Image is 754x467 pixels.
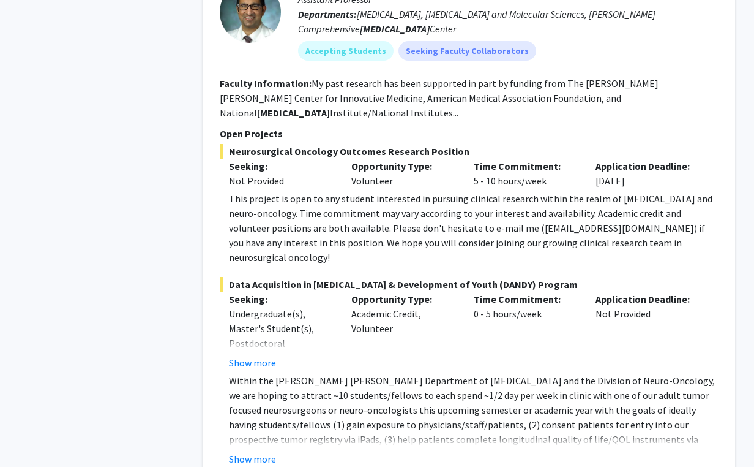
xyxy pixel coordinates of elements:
button: Show more [229,355,276,370]
p: Application Deadline: [595,159,700,173]
div: 5 - 10 hours/week [465,159,587,188]
span: Neurosurgical Oncology Outcomes Research Position [220,144,718,159]
p: Opportunity Type: [351,292,455,306]
mat-chip: Accepting Students [298,41,394,61]
div: Academic Credit, Volunteer [342,292,465,370]
iframe: Chat [9,412,52,458]
b: Departments: [298,8,357,20]
p: Open Projects [220,126,718,141]
b: Faculty Information: [220,77,312,89]
b: [MEDICAL_DATA] [360,23,430,35]
p: Opportunity Type: [351,159,455,173]
p: Seeking: [229,292,333,306]
div: Volunteer [342,159,465,188]
div: [DATE] [586,159,709,188]
div: Not Provided [229,173,333,188]
span: [MEDICAL_DATA], [MEDICAL_DATA] and Molecular Sciences, [PERSON_NAME] Comprehensive Center [298,8,655,35]
span: Data Acquisition in [MEDICAL_DATA] & Development of Youth (DANDY) Program [220,277,718,292]
div: Not Provided [586,292,709,370]
p: Application Deadline: [595,292,700,306]
div: 0 - 5 hours/week [465,292,587,370]
div: Undergraduate(s), Master's Student(s), Postdoctoral Researcher(s) / Research Staff, Medical Resid... [229,306,333,409]
div: This project is open to any student interested in pursuing clinical research within the realm of ... [229,191,718,265]
p: Time Commitment: [474,159,578,173]
button: Show more [229,452,276,466]
mat-chip: Seeking Faculty Collaborators [398,41,536,61]
p: Time Commitment: [474,292,578,306]
p: Seeking: [229,159,333,173]
fg-read-more: My past research has been supported in part by funding from The [PERSON_NAME] [PERSON_NAME] Cente... [220,77,659,119]
b: [MEDICAL_DATA] [257,107,330,119]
